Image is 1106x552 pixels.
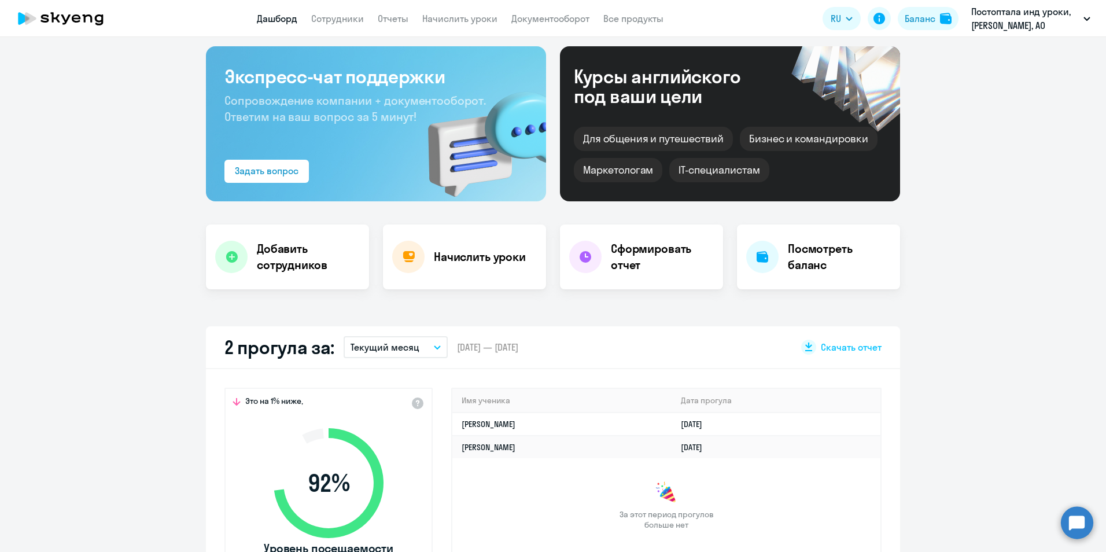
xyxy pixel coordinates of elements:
[681,442,711,452] a: [DATE]
[655,481,678,505] img: congrats
[965,5,1096,32] button: Постоптала инд уроки, [PERSON_NAME], АО
[434,249,526,265] h4: Начислить уроки
[681,419,711,429] a: [DATE]
[452,389,672,413] th: Имя ученика
[224,65,528,88] h3: Экспресс-чат поддержки
[574,127,733,151] div: Для общения и путешествий
[611,241,714,273] h4: Сформировать отчет
[821,341,882,354] span: Скачать отчет
[235,164,298,178] div: Задать вопрос
[898,7,958,30] button: Балансbalance
[344,336,448,358] button: Текущий месяц
[740,127,878,151] div: Бизнес и командировки
[378,13,408,24] a: Отчеты
[603,13,663,24] a: Все продукты
[905,12,935,25] div: Баланс
[422,13,497,24] a: Начислить уроки
[971,5,1079,32] p: Постоптала инд уроки, [PERSON_NAME], АО
[411,71,546,201] img: bg-img
[462,442,515,452] a: [PERSON_NAME]
[262,469,395,497] span: 92 %
[618,509,715,530] span: За этот период прогулов больше нет
[311,13,364,24] a: Сотрудники
[574,158,662,182] div: Маркетологам
[457,341,518,354] span: [DATE] — [DATE]
[574,67,772,106] div: Курсы английского под ваши цели
[669,158,769,182] div: IT-специалистам
[672,389,880,413] th: Дата прогула
[224,160,309,183] button: Задать вопрос
[245,396,303,410] span: Это на 1% ниже,
[351,340,419,354] p: Текущий месяц
[462,419,515,429] a: [PERSON_NAME]
[257,241,360,273] h4: Добавить сотрудников
[224,93,486,124] span: Сопровождение компании + документооборот. Ответим на ваш вопрос за 5 минут!
[511,13,589,24] a: Документооборот
[788,241,891,273] h4: Посмотреть баланс
[224,336,334,359] h2: 2 прогула за:
[257,13,297,24] a: Дашборд
[831,12,841,25] span: RU
[940,13,952,24] img: balance
[823,7,861,30] button: RU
